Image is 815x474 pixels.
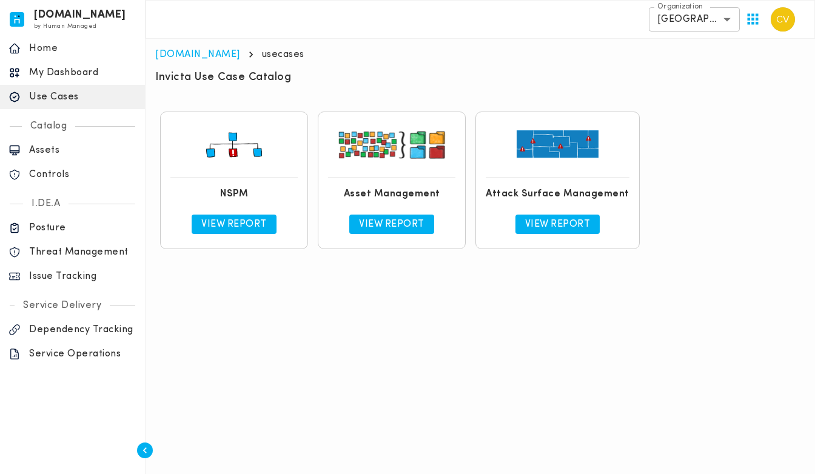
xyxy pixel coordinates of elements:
p: Posture [29,222,136,234]
h6: Asset Management [344,188,440,200]
p: View Report [359,218,424,230]
img: Carter Velasquez [771,7,795,32]
a: [DOMAIN_NAME] [155,50,240,59]
p: Assets [29,144,136,156]
p: Service Operations [29,348,136,360]
p: Home [29,42,136,55]
p: Service Delivery [15,299,110,312]
p: Catalog [22,120,76,132]
p: Issue Tracking [29,270,136,282]
a: View Report [515,215,600,234]
p: usecases [262,48,304,61]
img: usecase [328,122,455,168]
p: Threat Management [29,246,136,258]
h6: Invicta Use Case Catalog [155,70,291,85]
div: [GEOGRAPHIC_DATA] [649,7,740,32]
img: usecase [494,122,621,168]
p: I.DE.A [23,198,69,210]
img: invicta.io [10,12,24,27]
h6: [DOMAIN_NAME] [34,11,126,19]
button: User [766,2,800,36]
h6: NSPM [220,188,248,200]
nav: breadcrumb [155,48,805,61]
p: View Report [201,218,267,230]
p: View Report [525,218,591,230]
p: My Dashboard [29,67,136,79]
a: View Report [349,215,434,234]
img: usecase [170,122,298,168]
p: Controls [29,169,136,181]
span: by Human Managed [34,23,96,30]
p: Dependency Tracking [29,324,136,336]
p: Use Cases [29,91,136,103]
a: View Report [192,215,277,234]
label: Organization [657,2,703,12]
h6: Attack Surface Management [486,188,629,200]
